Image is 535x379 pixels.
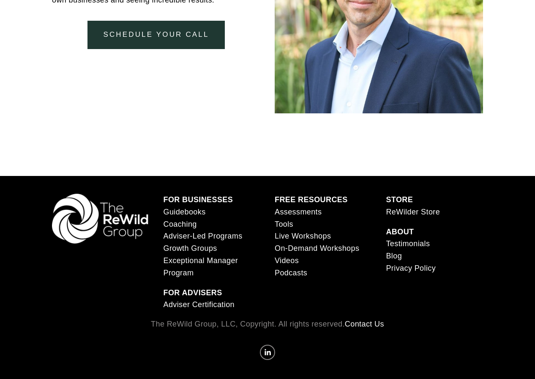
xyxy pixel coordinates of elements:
[164,230,243,242] a: Adviser-Led Programs
[386,238,430,250] a: Testimonials
[164,195,233,204] strong: FOR BUSINESSES
[386,262,436,275] a: Privacy Policy
[386,228,414,236] strong: ABOUT
[164,244,217,253] span: Growth Groups
[275,194,348,206] a: FREE RESOURCES
[52,318,483,330] p: The ReWild Group, LLC, Copyright. All rights reserved.
[164,218,197,231] a: Coaching
[275,255,299,267] a: Videos
[164,256,238,277] span: Exceptional Manager Program
[386,206,440,218] a: ReWilder Store
[386,195,413,204] strong: STORE
[164,299,235,311] a: Adviser Certification
[87,21,225,49] a: Schedule your call
[275,195,348,204] strong: FREE RESOURCES
[164,288,222,297] strong: FOR ADVISERS
[164,242,217,255] a: Growth Groups
[164,206,206,218] a: Guidebooks
[164,287,222,299] a: FOR ADVISERS
[164,194,233,206] a: FOR BUSINESSES
[164,255,260,279] a: Exceptional Manager Program
[275,218,293,231] a: Tools
[386,194,413,206] a: STORE
[260,345,275,360] a: LinkedIn
[345,318,384,330] a: Contact Us
[275,206,322,218] a: Assessments
[275,267,307,279] a: Podcasts
[386,226,414,238] a: ABOUT
[275,230,331,242] a: Live Workshops
[275,242,359,255] a: On-Demand Workshops
[386,250,402,262] a: Blog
